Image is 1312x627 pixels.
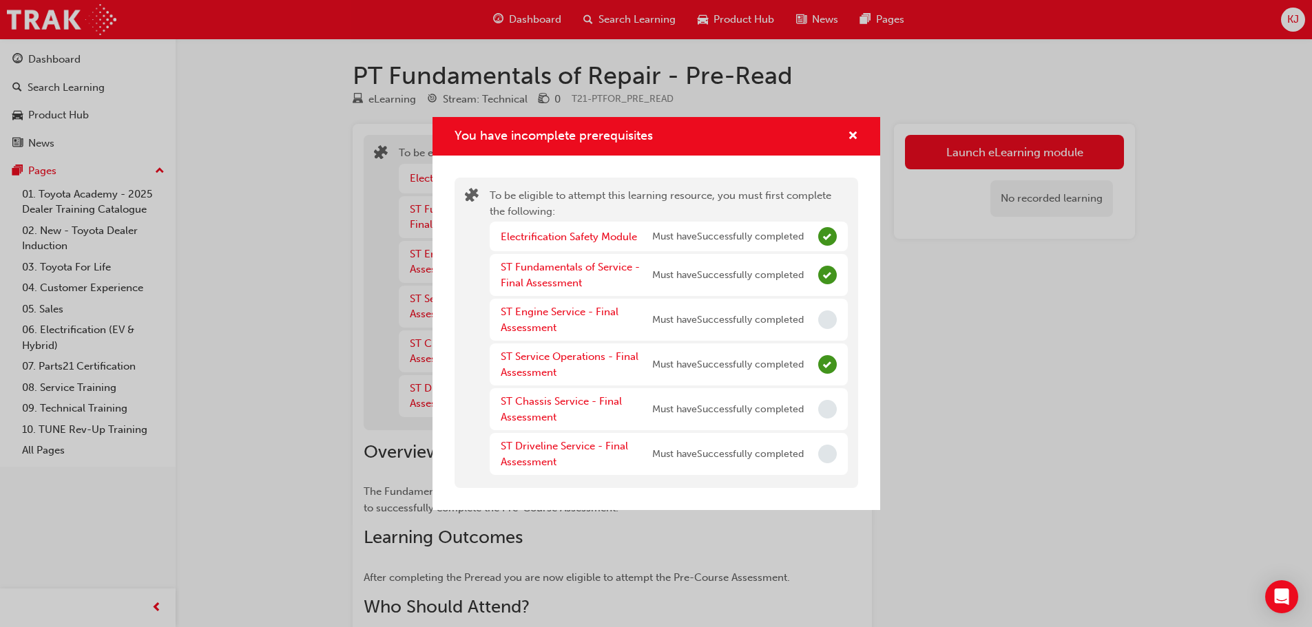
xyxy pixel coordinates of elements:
span: puzzle-icon [465,189,479,205]
span: Incomplete [818,400,837,418]
span: Complete [818,227,837,246]
span: Complete [818,266,837,284]
a: ST Chassis Service - Final Assessment [501,395,622,423]
div: You have incomplete prerequisites [433,117,880,511]
span: Must have Successfully completed [652,402,804,418]
a: Electrification Safety Module [501,231,637,243]
span: Must have Successfully completed [652,447,804,463]
a: ST Service Operations - Final Assessment [501,350,638,379]
span: Incomplete [818,310,837,329]
div: Open Intercom Messenger [1265,580,1298,613]
span: Must have Successfully completed [652,229,804,245]
span: Incomplete [818,445,837,463]
button: cross-icon [848,128,858,145]
span: Complete [818,355,837,374]
span: cross-icon [848,131,858,143]
span: You have incomplete prerequisites [455,128,653,143]
span: Must have Successfully completed [652,357,804,373]
span: Must have Successfully completed [652,268,804,284]
a: ST Engine Service - Final Assessment [501,306,618,334]
div: To be eligible to attempt this learning resource, you must first complete the following: [490,188,848,478]
a: ST Fundamentals of Service - Final Assessment [501,261,640,289]
a: ST Driveline Service - Final Assessment [501,440,628,468]
span: Must have Successfully completed [652,312,804,328]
